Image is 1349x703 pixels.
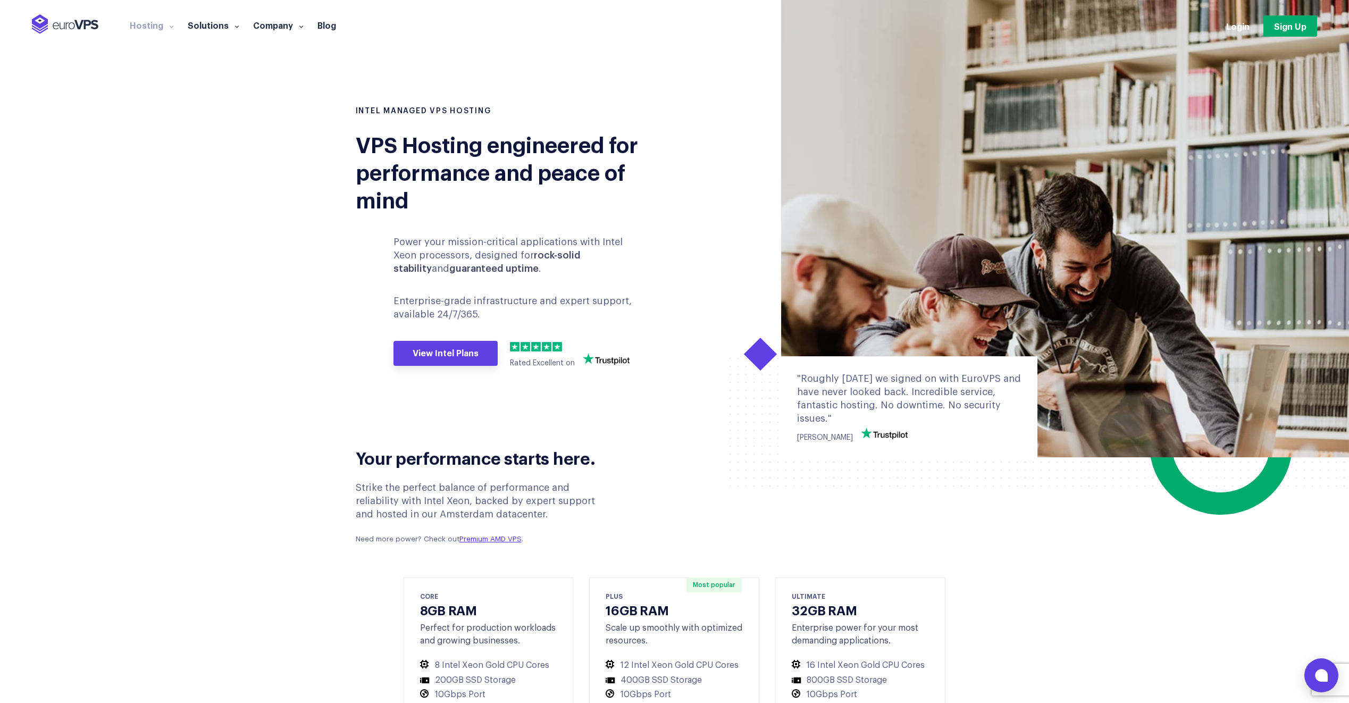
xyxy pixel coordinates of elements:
[606,689,743,700] li: 10Gbps Port
[521,342,530,351] img: 2
[792,675,929,686] li: 800GB SSD Storage
[510,342,520,351] img: 1
[449,264,539,273] b: guaranteed uptime
[246,20,311,30] a: Company
[792,689,929,700] li: 10Gbps Port
[792,660,929,671] li: 16 Intel Xeon Gold CPU Cores
[356,447,613,468] h2: Your performance starts here.
[797,372,1021,426] div: "Roughly [DATE] we signed on with EuroVPS and have never looked back. Incredible service, fantast...
[797,434,853,441] span: [PERSON_NAME]
[356,534,613,545] p: Need more power? Check out .
[420,602,557,617] h3: 8GB RAM
[420,660,557,671] li: 8 Intel Xeon Gold CPU Cores
[686,578,742,592] span: Most popular
[420,622,557,647] div: Perfect for production workloads and growing businesses.
[606,660,743,671] li: 12 Intel Xeon Gold CPU Cores
[356,130,667,213] div: VPS Hosting engineered for performance and peace of mind
[393,341,498,366] a: View Intel Plans
[792,602,929,617] h3: 32GB RAM
[542,342,551,351] img: 4
[420,591,557,601] div: CORE
[552,342,562,351] img: 5
[792,591,929,601] div: ULTIMATE
[510,359,575,367] span: Rated Excellent on
[1304,658,1338,692] button: Open chat window
[531,342,541,351] img: 3
[606,622,743,647] div: Scale up smoothly with optimized resources.
[1263,15,1317,37] a: Sign Up
[123,20,181,30] a: Hosting
[393,250,581,273] b: rock-solid stability
[1226,20,1250,32] a: Login
[393,236,646,276] p: Power your mission-critical applications with Intel Xeon processors, designed for and .
[459,535,522,542] a: Premium AMD VPS
[420,689,557,700] li: 10Gbps Port
[356,481,613,545] div: Strike the perfect balance of performance and reliability with Intel Xeon, backed by expert suppo...
[32,14,98,34] img: EuroVPS
[311,20,343,30] a: Blog
[393,295,646,321] p: Enterprise-grade infrastructure and expert support, available 24/7/365.
[420,675,557,686] li: 200GB SSD Storage
[792,622,929,647] div: Enterprise power for your most demanding applications.
[181,20,246,30] a: Solutions
[606,602,743,617] h3: 16GB RAM
[606,675,743,686] li: 400GB SSD Storage
[356,106,667,117] h1: INTEL MANAGED VPS HOSTING
[606,591,743,601] div: PLUS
